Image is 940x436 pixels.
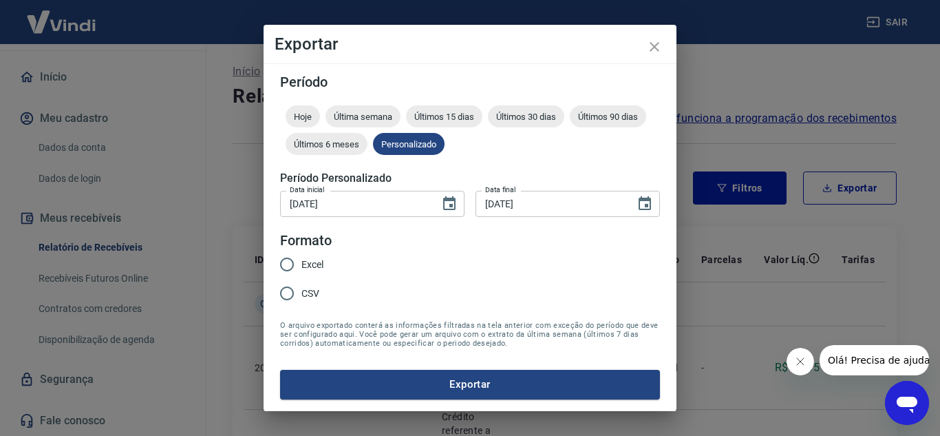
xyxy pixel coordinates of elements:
[280,370,660,399] button: Exportar
[275,36,665,52] h4: Exportar
[787,348,814,375] iframe: Fechar mensagem
[638,30,671,63] button: close
[820,345,929,375] iframe: Mensagem da empresa
[280,231,332,251] legend: Formato
[286,139,367,149] span: Últimos 6 meses
[290,185,325,195] label: Data inicial
[570,112,646,122] span: Últimos 90 dias
[373,139,445,149] span: Personalizado
[570,105,646,127] div: Últimos 90 dias
[286,133,367,155] div: Últimos 6 meses
[406,112,482,122] span: Últimos 15 dias
[373,133,445,155] div: Personalizado
[286,105,320,127] div: Hoje
[325,112,400,122] span: Última semana
[8,10,116,21] span: Olá! Precisa de ajuda?
[280,75,660,89] h5: Período
[280,172,660,185] h5: Período Personalizado
[406,105,482,127] div: Últimos 15 dias
[485,185,516,195] label: Data final
[286,112,320,122] span: Hoje
[301,287,319,301] span: CSV
[280,191,430,216] input: DD/MM/YYYY
[280,321,660,348] span: O arquivo exportado conterá as informações filtradas na tela anterior com exceção do período que ...
[301,258,323,272] span: Excel
[325,105,400,127] div: Última semana
[488,105,564,127] div: Últimos 30 dias
[488,112,564,122] span: Últimos 30 dias
[476,191,626,216] input: DD/MM/YYYY
[885,381,929,425] iframe: Botão para abrir a janela de mensagens
[631,190,659,218] button: Choose date, selected date is 18 de set de 2025
[436,190,463,218] button: Choose date, selected date is 8 de jul de 2025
